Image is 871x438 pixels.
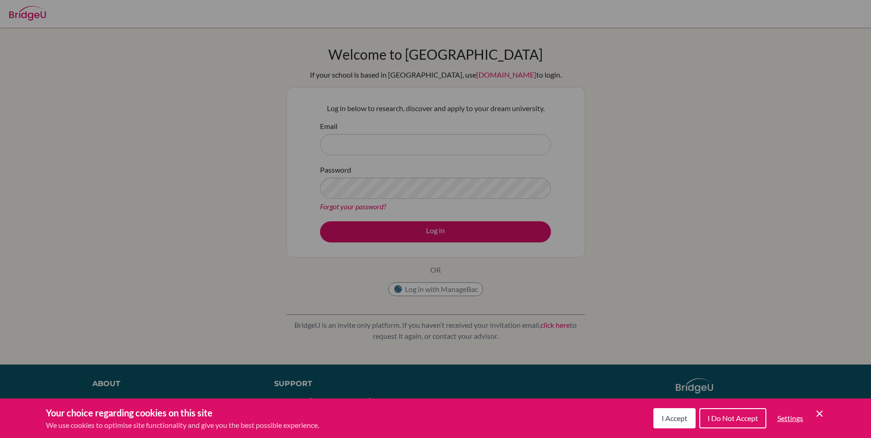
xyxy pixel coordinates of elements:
p: We use cookies to optimise site functionality and give you the best possible experience. [46,420,319,431]
span: I Do Not Accept [708,414,758,422]
button: I Do Not Accept [699,408,766,428]
span: I Accept [662,414,687,422]
button: I Accept [653,408,696,428]
button: Settings [770,409,810,427]
h3: Your choice regarding cookies on this site [46,406,319,420]
span: Settings [777,414,803,422]
button: Save and close [814,408,825,419]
